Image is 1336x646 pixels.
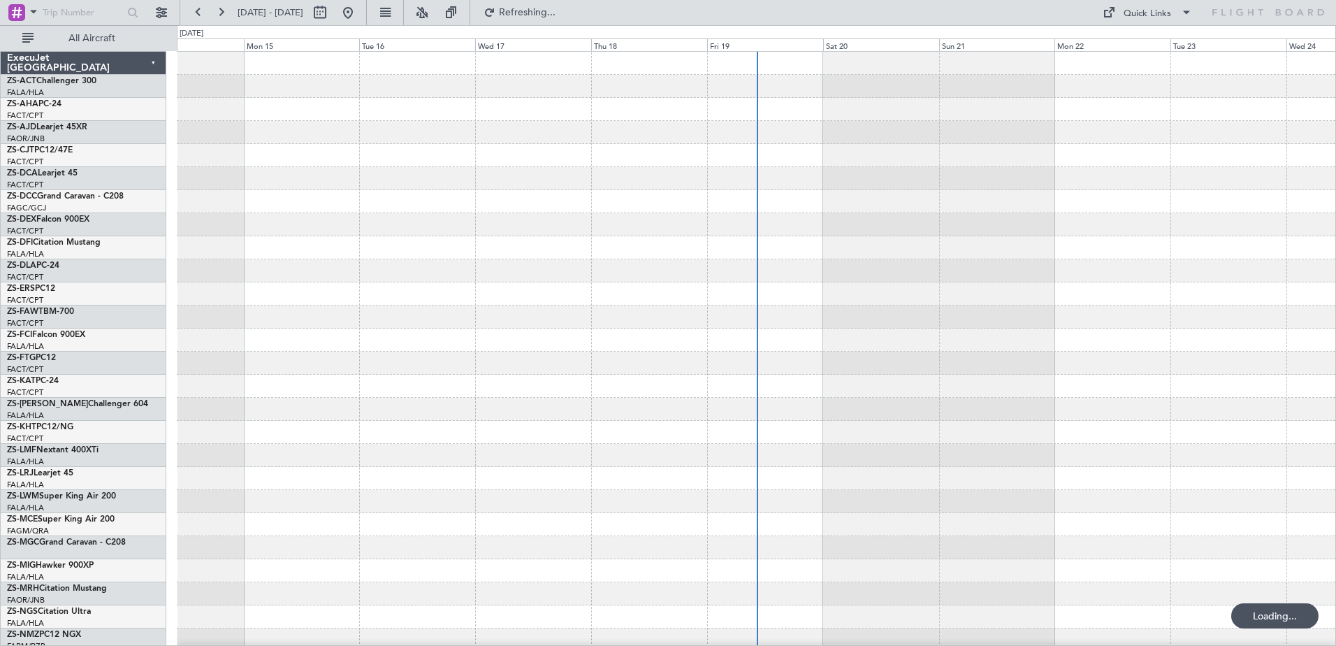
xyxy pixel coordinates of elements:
div: Quick Links [1124,7,1171,21]
span: ZS-LMF [7,446,36,454]
a: FALA/HLA [7,410,44,421]
a: ZS-ACTChallenger 300 [7,77,96,85]
span: ZS-DLA [7,261,36,270]
span: ZS-FCI [7,331,32,339]
a: ZS-ERSPC12 [7,285,55,293]
button: All Aircraft [15,27,152,50]
span: ZS-NMZ [7,631,39,639]
span: ZS-DFI [7,238,33,247]
span: ZS-KHT [7,423,36,431]
a: ZS-LMFNextant 400XTi [7,446,99,454]
a: ZS-CJTPC12/47E [7,146,73,155]
input: Trip Number [43,2,123,23]
span: All Aircraft [36,34,147,43]
a: ZS-MCESuper King Air 200 [7,515,115,524]
a: FACT/CPT [7,364,43,375]
div: Mon 22 [1054,38,1170,51]
div: Sun 21 [939,38,1055,51]
span: [DATE] - [DATE] [238,6,303,19]
span: ZS-MGC [7,538,39,547]
a: ZS-DCALearjet 45 [7,169,78,178]
a: FACT/CPT [7,180,43,190]
a: ZS-MIGHawker 900XP [7,561,94,570]
div: Tue 16 [359,38,475,51]
a: ZS-AHAPC-24 [7,100,61,108]
span: ZS-AJD [7,123,36,131]
span: ZS-DEX [7,215,36,224]
a: FALA/HLA [7,87,44,98]
a: ZS-KHTPC12/NG [7,423,73,431]
a: FALA/HLA [7,249,44,259]
a: FALA/HLA [7,457,44,467]
span: ZS-ACT [7,77,36,85]
a: ZS-[PERSON_NAME]Challenger 604 [7,400,148,408]
span: ZS-KAT [7,377,36,385]
div: Mon 15 [244,38,360,51]
a: FACT/CPT [7,272,43,282]
a: ZS-LWMSuper King Air 200 [7,492,116,501]
a: FALA/HLA [7,572,44,582]
a: FACT/CPT [7,110,43,121]
div: Tue 23 [1170,38,1286,51]
a: FAGC/GCJ [7,203,46,213]
a: FALA/HLA [7,480,44,490]
a: ZS-FCIFalcon 900EX [7,331,85,339]
button: Quick Links [1096,1,1199,24]
span: ZS-CJT [7,146,34,155]
a: FACT/CPT [7,295,43,306]
a: FACT/CPT [7,387,43,398]
div: Fri 19 [707,38,823,51]
a: FACT/CPT [7,433,43,444]
div: Loading... [1231,603,1319,629]
div: Sun 14 [128,38,244,51]
span: ZS-ERS [7,285,35,293]
a: ZS-NMZPC12 NGX [7,631,81,639]
a: FACT/CPT [7,318,43,329]
span: ZS-NGS [7,608,38,616]
span: ZS-DCA [7,169,38,178]
a: ZS-DFICitation Mustang [7,238,101,247]
a: FACT/CPT [7,157,43,167]
a: FACT/CPT [7,226,43,236]
a: FALA/HLA [7,618,44,629]
button: Refreshing... [477,1,561,24]
span: ZS-FTG [7,354,36,362]
span: ZS-LRJ [7,469,34,478]
div: [DATE] [180,28,203,40]
span: ZS-AHA [7,100,38,108]
a: FALA/HLA [7,503,44,513]
a: ZS-FAWTBM-700 [7,308,74,316]
span: ZS-FAW [7,308,38,316]
a: FAOR/JNB [7,134,45,144]
a: ZS-AJDLearjet 45XR [7,123,87,131]
a: ZS-DEXFalcon 900EX [7,215,89,224]
span: ZS-[PERSON_NAME] [7,400,88,408]
a: ZS-MGCGrand Caravan - C208 [7,538,126,547]
a: ZS-FTGPC12 [7,354,56,362]
span: ZS-MIG [7,561,36,570]
a: ZS-KATPC-24 [7,377,59,385]
a: ZS-MRHCitation Mustang [7,584,107,593]
div: Sat 20 [823,38,939,51]
a: ZS-LRJLearjet 45 [7,469,73,478]
a: ZS-NGSCitation Ultra [7,608,91,616]
a: FAOR/JNB [7,595,45,605]
span: ZS-LWM [7,492,39,501]
span: ZS-MCE [7,515,38,524]
a: FALA/HLA [7,341,44,352]
div: Thu 18 [591,38,707,51]
a: FAGM/QRA [7,526,49,536]
div: Wed 17 [475,38,591,51]
span: ZS-MRH [7,584,39,593]
span: Refreshing... [498,8,557,17]
a: ZS-DLAPC-24 [7,261,59,270]
span: ZS-DCC [7,192,37,201]
a: ZS-DCCGrand Caravan - C208 [7,192,124,201]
